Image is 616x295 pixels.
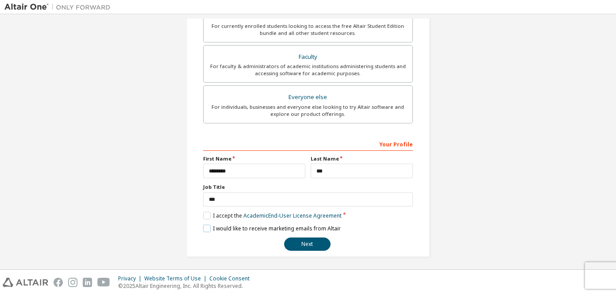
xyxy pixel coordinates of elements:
img: altair_logo.svg [3,278,48,287]
p: © 2025 Altair Engineering, Inc. All Rights Reserved. [118,282,255,290]
img: linkedin.svg [83,278,92,287]
div: Your Profile [203,137,413,151]
div: Privacy [118,275,144,282]
a: Academic End-User License Agreement [243,212,342,219]
div: Everyone else [209,91,407,103]
button: Next [284,238,331,251]
label: Last Name [311,155,413,162]
img: instagram.svg [68,278,77,287]
label: First Name [203,155,305,162]
div: For faculty & administrators of academic institutions administering students and accessing softwa... [209,63,407,77]
div: Website Terms of Use [144,275,209,282]
img: Altair One [4,3,115,11]
label: I would like to receive marketing emails from Altair [203,225,341,232]
div: For currently enrolled students looking to access the free Altair Student Edition bundle and all ... [209,23,407,37]
img: facebook.svg [54,278,63,287]
label: Job Title [203,184,413,191]
div: Faculty [209,51,407,63]
div: Cookie Consent [209,275,255,282]
div: For individuals, businesses and everyone else looking to try Altair software and explore our prod... [209,103,407,118]
label: I accept the [203,212,342,219]
img: youtube.svg [97,278,110,287]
